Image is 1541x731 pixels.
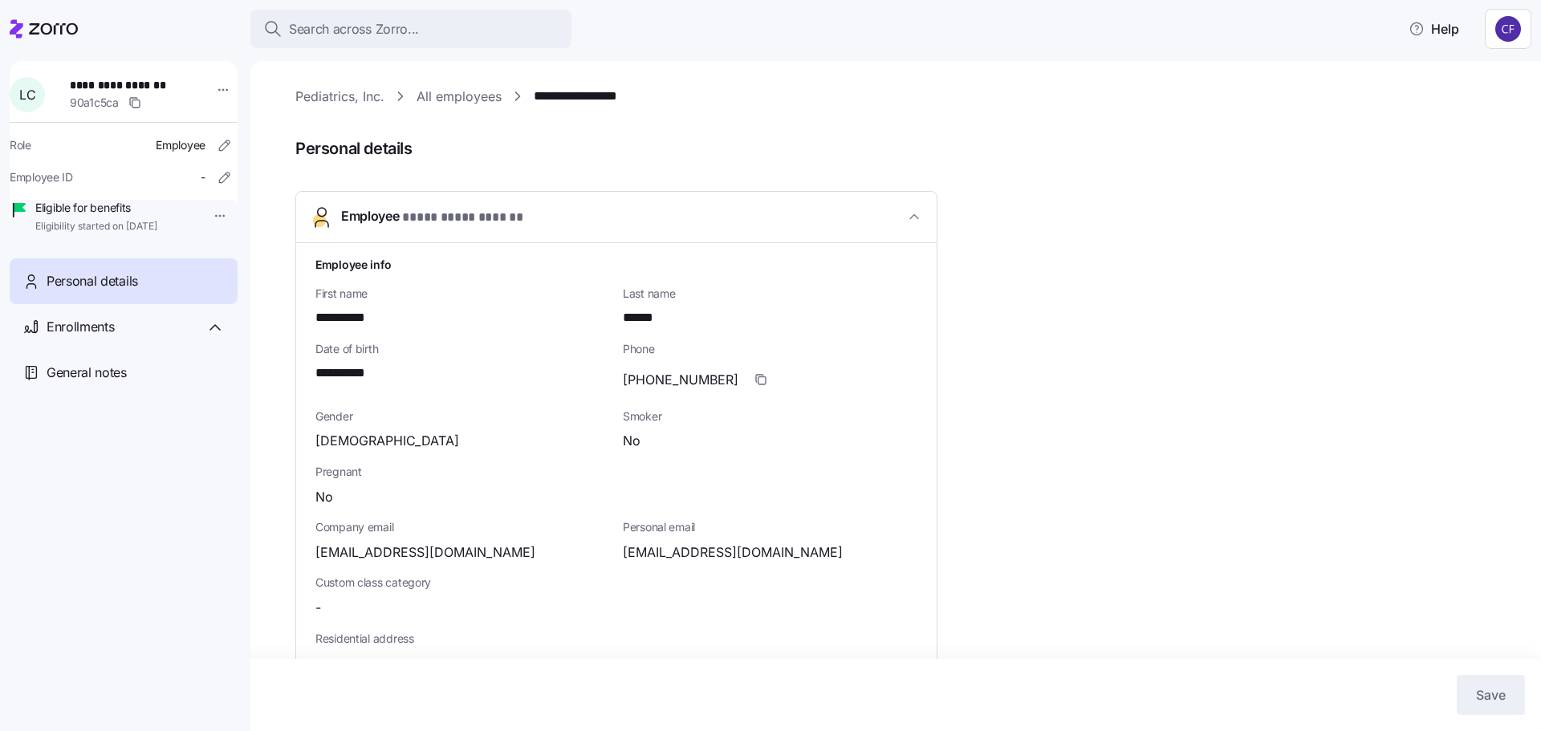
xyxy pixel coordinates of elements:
[201,169,205,185] span: -
[35,220,157,234] span: Eligibility started on [DATE]
[623,431,640,451] span: No
[341,206,522,228] span: Employee
[315,256,917,273] h1: Employee info
[70,95,119,111] span: 90a1c5ca
[315,542,535,562] span: [EMAIL_ADDRESS][DOMAIN_NAME]
[315,631,917,647] span: Residential address
[315,341,610,357] span: Date of birth
[19,88,35,101] span: L C
[315,487,333,507] span: No
[47,317,114,337] span: Enrollments
[47,271,138,291] span: Personal details
[623,286,917,302] span: Last name
[315,408,610,424] span: Gender
[1409,19,1459,39] span: Help
[417,87,502,107] a: All employees
[289,19,419,39] span: Search across Zorro...
[1396,13,1472,45] button: Help
[10,137,31,153] span: Role
[315,519,610,535] span: Company email
[35,200,157,216] span: Eligible for benefits
[315,464,917,480] span: Pregnant
[315,286,610,302] span: First name
[250,10,571,48] button: Search across Zorro...
[1476,685,1506,705] span: Save
[156,137,205,153] span: Employee
[1495,16,1521,42] img: 7d4a9558da78dc7654dde66b79f71a2e
[295,136,1519,162] span: Personal details
[623,408,917,424] span: Smoker
[10,169,73,185] span: Employee ID
[315,431,459,451] span: [DEMOGRAPHIC_DATA]
[623,341,917,357] span: Phone
[315,598,321,618] span: -
[295,87,384,107] a: Pediatrics, Inc.
[1457,675,1525,715] button: Save
[623,370,738,390] span: [PHONE_NUMBER]
[315,575,610,591] span: Custom class category
[623,519,917,535] span: Personal email
[47,363,127,383] span: General notes
[623,542,843,562] span: [EMAIL_ADDRESS][DOMAIN_NAME]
